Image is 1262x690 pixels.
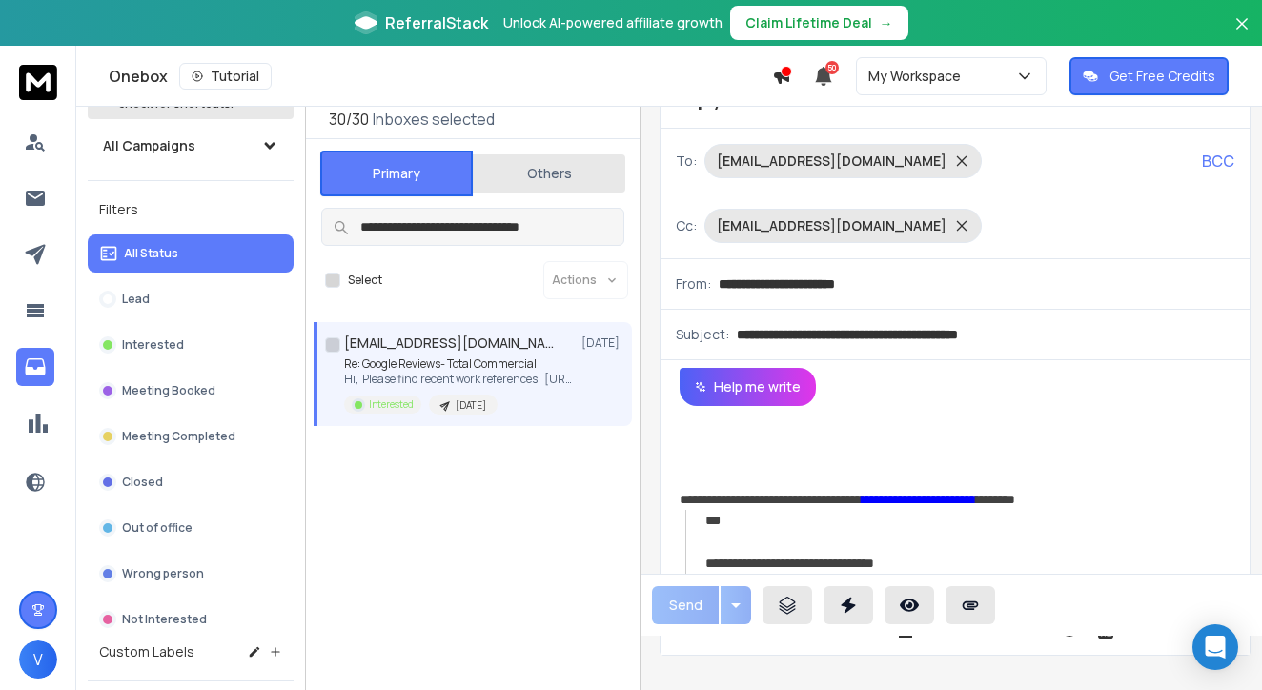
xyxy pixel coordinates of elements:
p: Meeting Booked [122,383,215,398]
div: Onebox [109,63,772,90]
p: Meeting Completed [122,429,235,444]
p: Not Interested [122,612,207,627]
div: Open Intercom Messenger [1192,624,1238,670]
p: Interested [122,337,184,353]
button: Meeting Booked [88,372,294,410]
p: Closed [122,475,163,490]
p: Subject: [676,325,729,344]
p: All Status [124,246,178,261]
p: To: [676,152,697,171]
p: Hi, Please find recent work references: [URL][DOMAIN_NAME] [[URL][DOMAIN_NAME]] [URL][DOMAIN_NAME... [344,372,573,387]
p: BCC [1202,150,1234,172]
h3: Custom Labels [99,642,194,661]
button: Not Interested [88,600,294,639]
button: Meeting Completed [88,417,294,456]
p: [DATE] [456,398,486,413]
p: Lead [122,292,150,307]
button: Interested [88,326,294,364]
button: Primary [320,151,473,196]
p: Interested [369,397,414,412]
h3: Inboxes selected [373,108,495,131]
p: Unlock AI-powered affiliate growth [503,13,723,32]
button: All Status [88,234,294,273]
span: → [880,13,893,32]
h3: Filters [88,196,294,223]
button: Others [473,152,625,194]
p: Out of office [122,520,193,536]
h1: [EMAIL_ADDRESS][DOMAIN_NAME] [344,334,554,353]
p: My Workspace [868,67,968,86]
p: From: [676,274,711,294]
p: Cc: [676,216,697,235]
p: [EMAIL_ADDRESS][DOMAIN_NAME] [717,152,946,171]
p: Wrong person [122,566,204,581]
button: Wrong person [88,555,294,593]
button: Claim Lifetime Deal→ [730,6,908,40]
label: Select [348,273,382,288]
p: Re: Google Reviews- Total Commercial [344,356,573,372]
button: V [19,640,57,679]
span: 30 / 30 [329,108,369,131]
button: Lead [88,280,294,318]
button: Help me write [680,368,816,406]
p: [EMAIL_ADDRESS][DOMAIN_NAME] [717,216,946,235]
span: ReferralStack [385,11,488,34]
span: 50 [825,61,839,74]
button: Tutorial [179,63,272,90]
h1: All Campaigns [103,136,195,155]
button: Closed [88,463,294,501]
p: [DATE] [581,335,624,351]
button: Out of office [88,509,294,547]
p: Get Free Credits [1109,67,1215,86]
button: Close banner [1230,11,1254,57]
button: All Campaigns [88,127,294,165]
button: Get Free Credits [1069,57,1229,95]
